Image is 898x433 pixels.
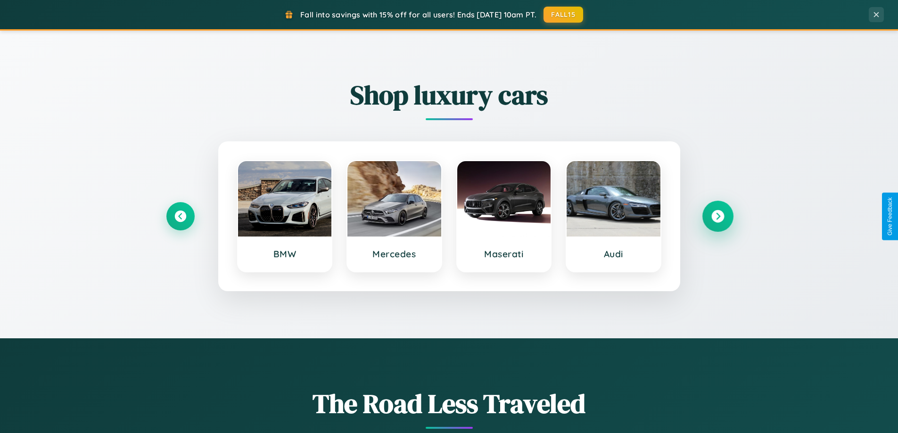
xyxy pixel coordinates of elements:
span: Fall into savings with 15% off for all users! Ends [DATE] 10am PT. [300,10,536,19]
div: Give Feedback [887,197,893,236]
h3: Mercedes [357,248,432,260]
h3: Audi [576,248,651,260]
h3: Maserati [467,248,542,260]
h2: Shop luxury cars [166,77,732,113]
h1: The Road Less Traveled [166,385,732,422]
h3: BMW [247,248,322,260]
button: FALL15 [544,7,583,23]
